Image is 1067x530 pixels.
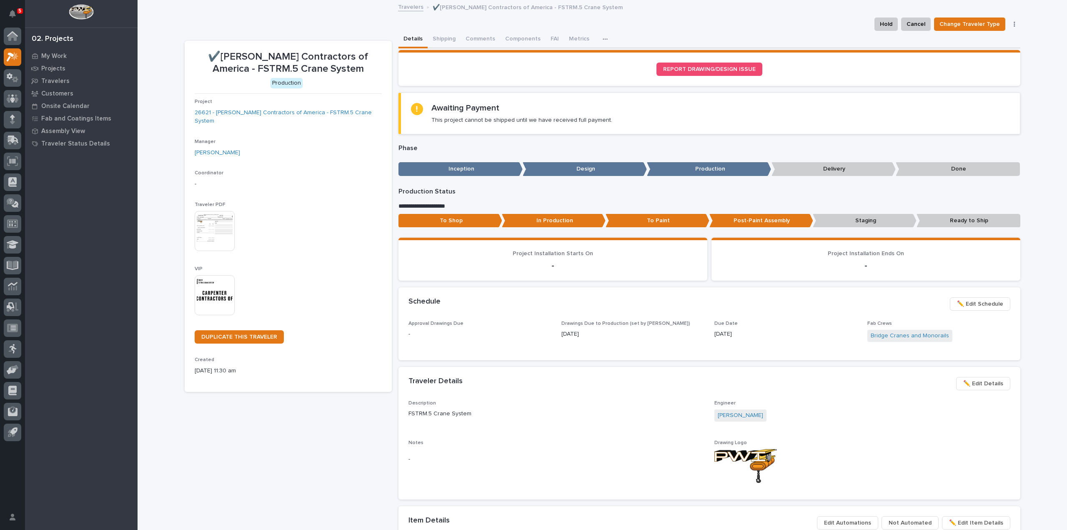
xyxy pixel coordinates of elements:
[956,377,1010,390] button: ✏️ Edit Details
[871,332,949,340] a: Bridge Cranes and Monorails
[907,19,925,29] span: Cancel
[25,100,138,112] a: Onsite Calendar
[41,103,90,110] p: Onsite Calendar
[656,63,762,76] a: REPORT DRAWING/DESIGN ISSUE
[41,90,73,98] p: Customers
[714,440,747,445] span: Drawing Logo
[718,411,763,420] a: [PERSON_NAME]
[714,449,777,483] img: JyayId8--RC-E0_6IJ6lkQRJ1mAU8eiLIqZ3ReLTcR0
[195,367,382,375] p: [DATE] 11:30 am
[398,2,423,11] a: Travelers
[408,330,551,339] p: -
[25,112,138,125] a: Fab and Coatings Items
[647,162,771,176] p: Production
[431,103,499,113] h2: Awaiting Payment
[901,18,931,31] button: Cancel
[195,51,382,75] p: ✔️[PERSON_NAME] Contractors of America - FSTRM.5 Crane System
[41,128,85,135] p: Assembly View
[949,518,1003,528] span: ✏️ Edit Item Details
[398,162,523,176] p: Inception
[714,321,738,326] span: Due Date
[25,137,138,150] a: Traveler Status Details
[771,162,896,176] p: Delivery
[41,53,67,60] p: My Work
[721,261,1010,271] p: -
[606,214,709,228] p: To Paint
[824,518,871,528] span: Edit Automations
[663,66,756,72] span: REPORT DRAWING/DESIGN ISSUE
[564,31,594,48] button: Metrics
[714,330,857,339] p: [DATE]
[408,261,697,271] p: -
[195,266,203,271] span: VIP
[398,188,1020,196] p: Production Status
[889,518,932,528] span: Not Automated
[408,440,423,445] span: Notes
[25,50,138,62] a: My Work
[195,202,225,207] span: Traveler PDF
[69,4,93,20] img: Workspace Logo
[25,125,138,137] a: Assembly View
[408,401,436,406] span: Description
[271,78,303,88] div: Production
[523,162,647,176] p: Design
[917,214,1020,228] p: Ready to Ship
[561,330,704,339] p: [DATE]
[398,144,1020,152] p: Phase
[880,19,892,29] span: Hold
[25,87,138,100] a: Customers
[408,409,704,418] p: FSTRM.5 Crane System
[431,116,612,124] p: This project cannot be shipped until we have received full payment.
[398,31,428,48] button: Details
[195,357,214,362] span: Created
[709,214,813,228] p: Post-Paint Assembly
[41,65,65,73] p: Projects
[408,455,704,464] p: -
[195,180,382,188] p: -
[195,171,223,176] span: Coordinator
[4,5,21,23] button: Notifications
[957,299,1003,309] span: ✏️ Edit Schedule
[896,162,1020,176] p: Done
[195,139,215,144] span: Manager
[408,377,463,386] h2: Traveler Details
[25,62,138,75] a: Projects
[408,297,441,306] h2: Schedule
[882,516,939,530] button: Not Automated
[867,321,892,326] span: Fab Crews
[546,31,564,48] button: FAI
[10,10,21,23] div: Notifications5
[934,18,1005,31] button: Change Traveler Type
[502,214,606,228] p: In Production
[874,18,898,31] button: Hold
[201,334,277,340] span: DUPLICATE THIS TRAVELER
[828,251,904,256] span: Project Installation Ends On
[195,330,284,344] a: DUPLICATE THIS TRAVELER
[461,31,500,48] button: Comments
[813,214,917,228] p: Staging
[942,516,1010,530] button: ✏️ Edit Item Details
[195,99,212,104] span: Project
[408,516,450,525] h2: Item Details
[32,35,73,44] div: 02. Projects
[428,31,461,48] button: Shipping
[398,214,502,228] p: To Shop
[561,321,690,326] span: Drawings Due to Production (set by [PERSON_NAME])
[939,19,1000,29] span: Change Traveler Type
[195,148,240,157] a: [PERSON_NAME]
[500,31,546,48] button: Components
[18,8,21,14] p: 5
[195,108,382,126] a: 26621 - [PERSON_NAME] Contractors of America - FSTRM.5 Crane System
[25,75,138,87] a: Travelers
[433,2,623,11] p: ✔️[PERSON_NAME] Contractors of America - FSTRM.5 Crane System
[41,78,70,85] p: Travelers
[950,297,1010,311] button: ✏️ Edit Schedule
[817,516,878,530] button: Edit Automations
[714,401,736,406] span: Engineer
[41,115,111,123] p: Fab and Coatings Items
[963,379,1003,389] span: ✏️ Edit Details
[41,140,110,148] p: Traveler Status Details
[513,251,593,256] span: Project Installation Starts On
[408,321,463,326] span: Approval Drawings Due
